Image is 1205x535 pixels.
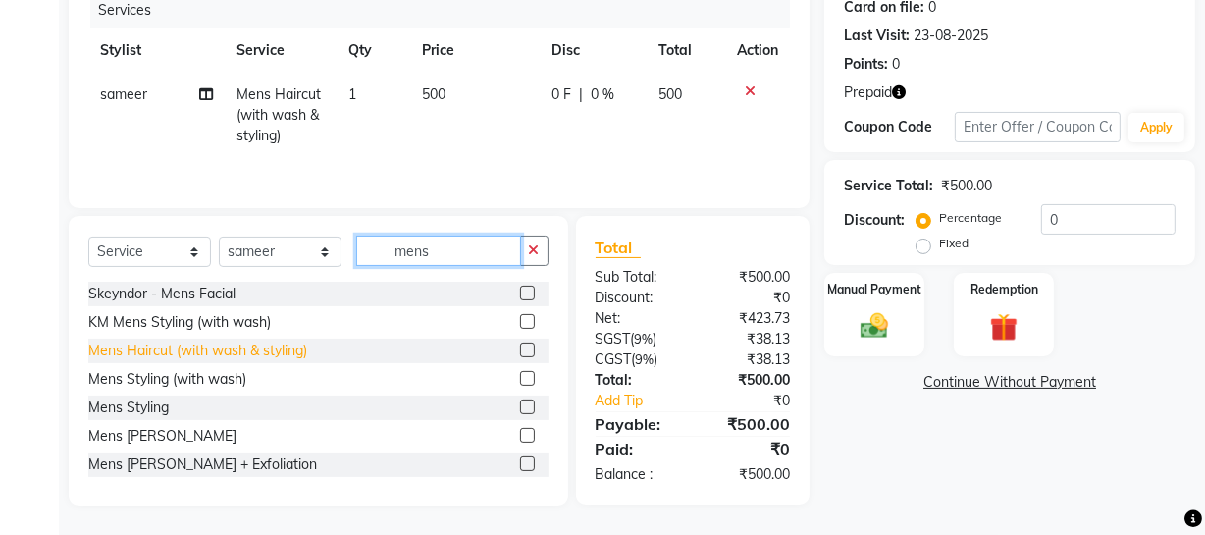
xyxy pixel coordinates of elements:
div: KM Mens Styling (with wash) [88,312,271,333]
span: 500 [422,85,445,103]
div: Service Total: [844,176,933,196]
div: Mens [PERSON_NAME] + Exfoliation [88,455,317,475]
a: Continue Without Payment [828,372,1191,393]
div: ₹500.00 [693,464,805,485]
a: Add Tip [581,391,711,411]
div: Net: [581,308,693,329]
img: _gift.svg [981,310,1026,345]
div: ₹500.00 [693,370,805,391]
span: 500 [658,85,682,103]
span: 0 F [551,84,571,105]
div: Total: [581,370,693,391]
div: ₹423.73 [693,308,805,329]
th: Price [410,28,540,73]
span: Prepaid [844,82,892,103]
div: Discount: [581,288,693,308]
input: Search or Scan [356,236,521,266]
th: Qty [337,28,410,73]
span: SGST [596,330,631,348]
th: Disc [540,28,647,73]
label: Manual Payment [827,281,921,298]
span: sameer [100,85,147,103]
div: ₹38.13 [693,349,805,370]
div: Balance : [581,464,693,485]
div: ( ) [581,329,693,349]
label: Percentage [939,209,1002,227]
div: ₹500.00 [941,176,992,196]
div: 0 [892,54,900,75]
span: CGST [596,350,632,368]
div: 23-08-2025 [914,26,988,46]
span: 9% [635,331,654,347]
div: ₹500.00 [693,267,805,288]
div: ₹0 [693,288,805,308]
div: ₹500.00 [693,412,805,436]
span: Total [596,238,641,258]
th: Service [225,28,336,73]
div: Paid: [581,437,693,460]
span: Mens Haircut (with wash & styling) [236,85,321,144]
div: Sub Total: [581,267,693,288]
img: _cash.svg [852,310,897,343]
th: Total [647,28,725,73]
span: 0 % [591,84,614,105]
div: Mens Styling (with wash) [88,369,246,390]
span: 9% [636,351,655,367]
th: Stylist [88,28,225,73]
input: Enter Offer / Coupon Code [955,112,1121,142]
div: Points: [844,54,888,75]
div: Coupon Code [844,117,955,137]
div: ₹0 [693,437,805,460]
div: Payable: [581,412,693,436]
div: Mens Styling [88,398,169,418]
div: ₹0 [711,391,805,411]
div: ₹38.13 [693,329,805,349]
label: Fixed [939,235,969,252]
div: Last Visit: [844,26,910,46]
div: ( ) [581,349,693,370]
span: | [579,84,583,105]
span: 1 [348,85,356,103]
div: Discount: [844,210,905,231]
div: Mens Haircut (with wash & styling) [88,341,307,361]
button: Apply [1128,113,1184,142]
div: Skeyndor - Mens Facial [88,284,236,304]
th: Action [725,28,790,73]
label: Redemption [970,281,1038,298]
div: Mens [PERSON_NAME] [88,426,236,447]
